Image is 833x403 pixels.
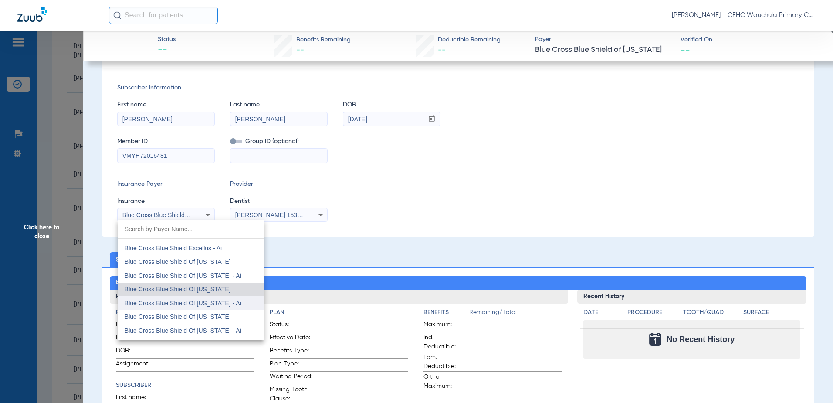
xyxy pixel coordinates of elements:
[125,272,241,279] span: Blue Cross Blue Shield Of [US_STATE] - Ai
[125,245,222,252] span: Blue Cross Blue Shield Excellus - Ai
[789,361,833,403] iframe: Chat Widget
[125,313,231,320] span: Blue Cross Blue Shield Of [US_STATE]
[125,286,231,293] span: Blue Cross Blue Shield Of [US_STATE]
[118,220,264,238] input: dropdown search
[125,258,231,265] span: Blue Cross Blue Shield Of [US_STATE]
[125,300,241,307] span: Blue Cross Blue Shield Of [US_STATE] - Ai
[125,327,241,334] span: Blue Cross Blue Shield Of [US_STATE] - Ai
